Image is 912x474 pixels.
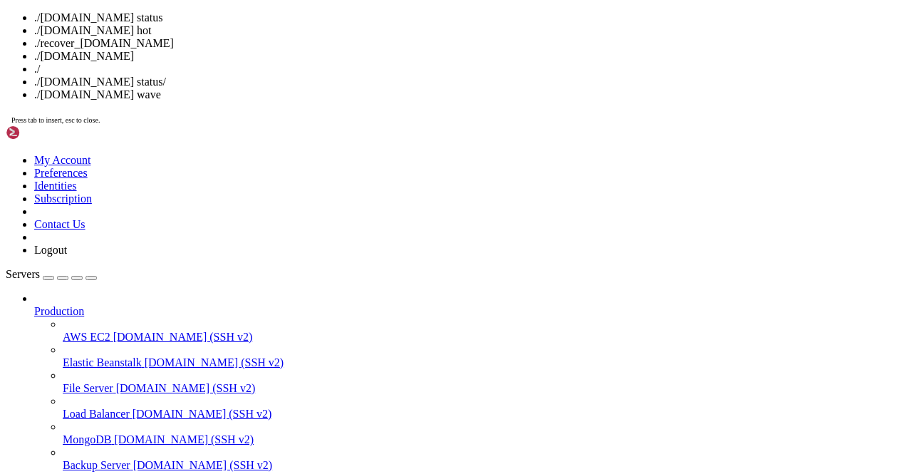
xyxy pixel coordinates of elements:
li: ./[DOMAIN_NAME] status/ [34,76,906,88]
li: ./[DOMAIN_NAME] [34,50,906,63]
a: Backup Server [DOMAIN_NAME] (SSH v2) [63,459,906,472]
li: File Server [DOMAIN_NAME] (SSH v2) [63,369,906,395]
li: ./ [34,63,906,76]
a: Preferences [34,167,88,179]
span: File Server [63,382,113,394]
a: Contact Us [34,218,85,230]
span: [DOMAIN_NAME] (SSH v2) [145,356,284,369]
a: Production [34,305,906,318]
x-row: * Documentation: [URL][DOMAIN_NAME] [6,20,726,27]
li: Backup Server [DOMAIN_NAME] (SSH v2) [63,446,906,472]
span: [DOMAIN_NAME] (SSH v2) [113,331,253,343]
div: (34, 21) [137,155,140,163]
span: Elastic Beanstalk [63,356,142,369]
a: Servers [6,268,97,280]
li: AWS EC2 [DOMAIN_NAME] (SSH v2) [63,318,906,344]
x-row: | |__| (_) | .` | | |/ _ \| _ \ (_) | [6,84,726,91]
li: ./[DOMAIN_NAME] hot [34,24,906,37]
a: Identities [34,180,77,192]
span: Backup Server [63,459,130,471]
li: MongoDB [DOMAIN_NAME] (SSH v2) [63,421,906,446]
x-row: root@0d844a584cdd:/usr/src/app# ./ [6,155,726,163]
img: Shellngn [6,125,88,140]
x-row: please don't hesitate to contact us at [EMAIL_ADDRESS][DOMAIN_NAME]. [6,127,726,134]
x-row: Welcome! [6,105,726,113]
span: Press tab to insert, esc to close. [11,116,100,124]
span: [DOMAIN_NAME] (SSH v2) [133,459,273,471]
x-row: This server is hosted by Contabo. If you have any questions or need help, [6,120,726,127]
x-row: * Management: [URL][DOMAIN_NAME] [6,27,726,34]
span: MongoDB [63,433,111,445]
a: Load Balancer [DOMAIN_NAME] (SSH v2) [63,408,906,421]
li: ./[DOMAIN_NAME] wave [34,88,906,101]
x-row: | | / _ \| \| |_ _/ \ | _ )/ _ \ [6,77,726,84]
x-row: \____\___/|_|\_| |_/_/ \_|___/\___/ [6,91,726,98]
li: ./[DOMAIN_NAME] status [34,11,906,24]
li: Load Balancer [DOMAIN_NAME] (SSH v2) [63,395,906,421]
x-row: / ___/___ _ _ _____ _ ___ ___ [6,70,726,77]
a: File Server [DOMAIN_NAME] (SSH v2) [63,382,906,395]
x-row: Welcome to Ubuntu 22.04.5 LTS (GNU/Linux 5.15.0-25-generic x86_64) [6,6,726,13]
x-row: _____ [6,63,726,70]
x-row: * Support: [URL][DOMAIN_NAME] [6,34,726,41]
span: Production [34,305,84,317]
a: AWS EC2 [DOMAIN_NAME] (SSH v2) [63,331,906,344]
li: ./recover_[DOMAIN_NAME] [34,37,906,50]
a: My Account [34,154,91,166]
a: Logout [34,244,67,256]
span: [DOMAIN_NAME] (SSH v2) [133,408,272,420]
span: AWS EC2 [63,331,110,343]
a: MongoDB [DOMAIN_NAME] (SSH v2) [63,433,906,446]
span: Servers [6,268,40,280]
li: Elastic Beanstalk [DOMAIN_NAME] (SSH v2) [63,344,906,369]
x-row: root@vmi2627751:~# docker exec -it telegram-claim-bot /bin/bash [6,148,726,155]
x-row: New release '24.04.3 LTS' available. [6,41,726,48]
x-row: Run 'do-release-upgrade' to upgrade to it. [6,48,726,56]
a: Subscription [34,192,92,205]
x-row: Last login: [DATE] from [TECHNICAL_ID] [6,141,726,148]
span: [DOMAIN_NAME] (SSH v2) [114,433,254,445]
span: [DOMAIN_NAME] (SSH v2) [116,382,256,394]
span: Load Balancer [63,408,130,420]
a: Elastic Beanstalk [DOMAIN_NAME] (SSH v2) [63,356,906,369]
